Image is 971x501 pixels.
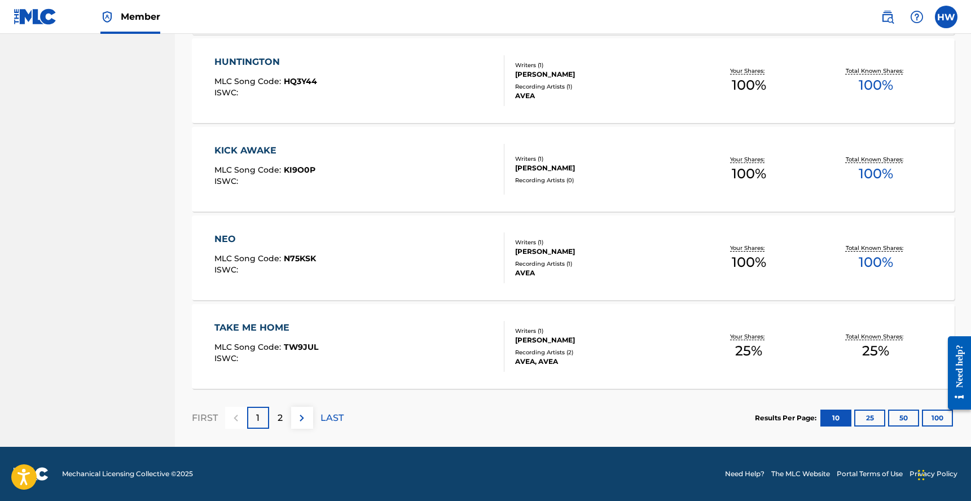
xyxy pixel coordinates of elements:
[515,69,686,80] div: [PERSON_NAME]
[214,232,316,246] div: NEO
[725,469,765,479] a: Need Help?
[320,411,344,425] p: LAST
[192,216,955,300] a: NEOMLC Song Code:N75KSKISWC:Writers (1)[PERSON_NAME]Recording Artists (1)AVEAYour Shares:100%Tota...
[515,155,686,163] div: Writers ( 1 )
[837,469,903,479] a: Portal Terms of Use
[278,411,283,425] p: 2
[771,469,830,479] a: The MLC Website
[256,411,260,425] p: 1
[735,341,762,361] span: 25 %
[192,304,955,389] a: TAKE ME HOMEMLC Song Code:TW9JULISWC:Writers (1)[PERSON_NAME]Recording Artists (2)AVEA, AVEAYour ...
[121,10,160,23] span: Member
[192,411,218,425] p: FIRST
[62,469,193,479] span: Mechanical Licensing Collective © 2025
[515,163,686,173] div: [PERSON_NAME]
[730,67,767,75] p: Your Shares:
[214,165,284,175] span: MLC Song Code :
[939,328,971,419] iframe: Resource Center
[515,335,686,345] div: [PERSON_NAME]
[214,265,241,275] span: ISWC :
[859,75,893,95] span: 100 %
[214,321,318,335] div: TAKE ME HOME
[284,76,317,86] span: HQ3Y44
[906,6,928,28] div: Help
[284,342,318,352] span: TW9JUL
[515,82,686,91] div: Recording Artists ( 1 )
[515,247,686,257] div: [PERSON_NAME]
[732,75,766,95] span: 100 %
[859,164,893,184] span: 100 %
[100,10,114,24] img: Top Rightsholder
[214,176,241,186] span: ISWC :
[214,76,284,86] span: MLC Song Code :
[910,10,924,24] img: help
[732,252,766,273] span: 100 %
[515,348,686,357] div: Recording Artists ( 2 )
[922,410,953,427] button: 100
[14,467,49,481] img: logo
[846,67,906,75] p: Total Known Shares:
[515,176,686,184] div: Recording Artists ( 0 )
[214,87,241,98] span: ISWC :
[515,357,686,367] div: AVEA, AVEA
[730,155,767,164] p: Your Shares:
[214,144,315,157] div: KICK AWAKE
[214,342,284,352] span: MLC Song Code :
[214,253,284,263] span: MLC Song Code :
[846,332,906,341] p: Total Known Shares:
[730,244,767,252] p: Your Shares:
[935,6,957,28] div: User Menu
[515,268,686,278] div: AVEA
[859,252,893,273] span: 100 %
[862,341,889,361] span: 25 %
[192,38,955,123] a: HUNTINGTONMLC Song Code:HQ3Y44ISWC:Writers (1)[PERSON_NAME]Recording Artists (1)AVEAYour Shares:1...
[515,238,686,247] div: Writers ( 1 )
[918,458,925,492] div: Drag
[820,410,851,427] button: 10
[910,469,957,479] a: Privacy Policy
[295,411,309,425] img: right
[915,447,971,501] iframe: Chat Widget
[730,332,767,341] p: Your Shares:
[755,413,819,423] p: Results Per Page:
[846,155,906,164] p: Total Known Shares:
[284,165,315,175] span: KI9O0P
[192,127,955,212] a: KICK AWAKEMLC Song Code:KI9O0PISWC:Writers (1)[PERSON_NAME]Recording Artists (0)Your Shares:100%T...
[284,253,316,263] span: N75KSK
[214,353,241,363] span: ISWC :
[214,55,317,69] div: HUNTINGTON
[732,164,766,184] span: 100 %
[515,61,686,69] div: Writers ( 1 )
[515,260,686,268] div: Recording Artists ( 1 )
[515,327,686,335] div: Writers ( 1 )
[515,91,686,101] div: AVEA
[14,8,57,25] img: MLC Logo
[846,244,906,252] p: Total Known Shares:
[888,410,919,427] button: 50
[881,10,894,24] img: search
[854,410,885,427] button: 25
[876,6,899,28] a: Public Search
